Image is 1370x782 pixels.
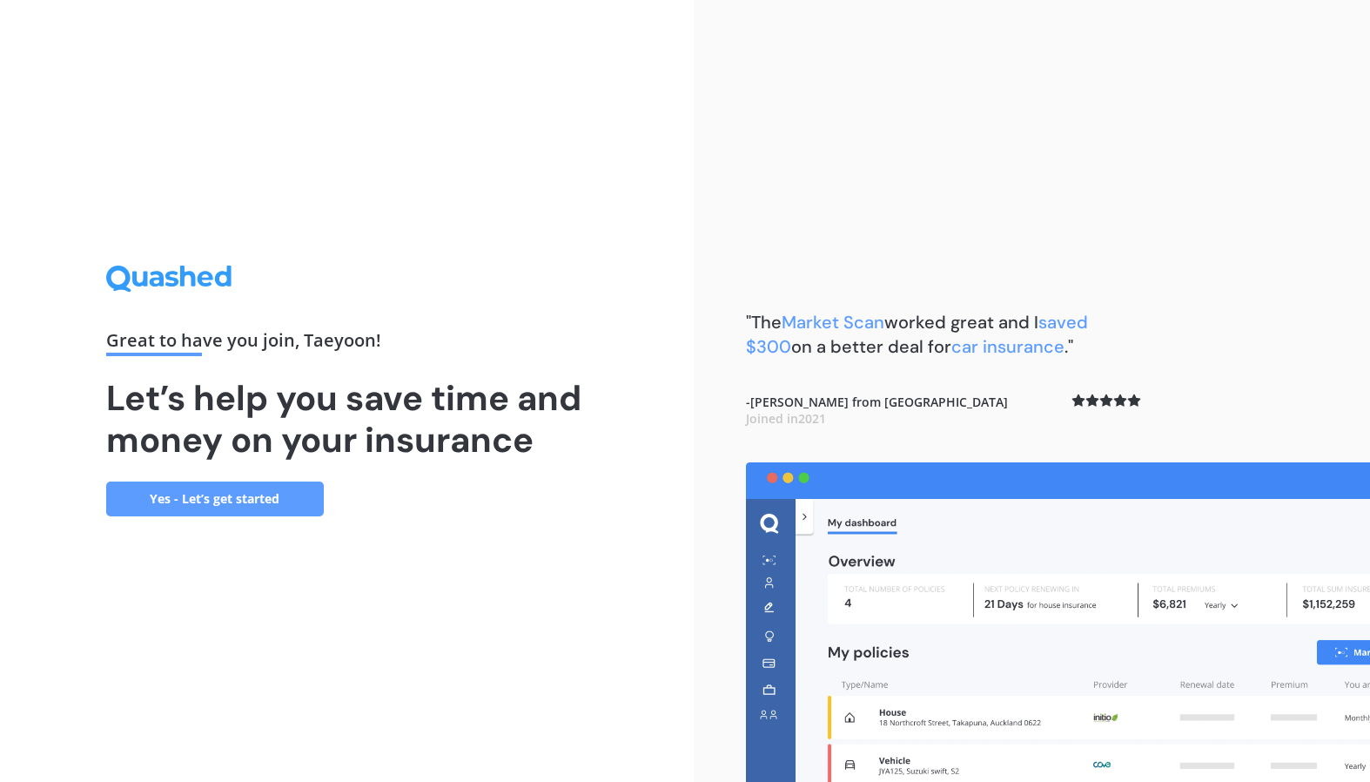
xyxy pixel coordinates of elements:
span: Market Scan [782,311,884,334]
span: car insurance [951,335,1064,358]
b: - [PERSON_NAME] from [GEOGRAPHIC_DATA] [746,394,1008,428]
span: saved $300 [746,311,1088,358]
b: "The worked great and I on a better deal for ." [746,311,1088,358]
div: Great to have you join , Taeyoon ! [106,332,588,356]
span: Joined in 2021 [746,410,826,427]
img: dashboard.webp [746,462,1370,782]
a: Yes - Let’s get started [106,482,324,516]
h1: Let’s help you save time and money on your insurance [106,377,588,461]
